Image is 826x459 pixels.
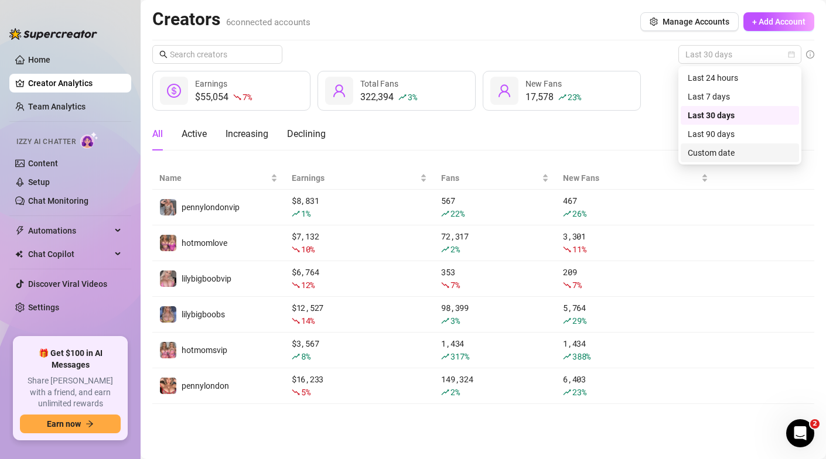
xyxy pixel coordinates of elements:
[572,208,586,219] span: 26 %
[563,230,708,256] div: 3,301
[28,196,88,205] a: Chat Monitoring
[441,352,449,361] span: rise
[292,194,427,220] div: $ 8,831
[160,235,176,251] img: hotmomlove
[47,419,81,429] span: Earn now
[182,203,240,212] span: pennylondonvip
[681,87,799,106] div: Last 7 days
[681,106,799,125] div: Last 30 days
[743,12,814,31] button: + Add Account
[292,302,427,327] div: $ 12,527
[441,388,449,396] span: rise
[292,266,427,292] div: $ 6,764
[20,415,121,433] button: Earn nowarrow-right
[28,303,59,312] a: Settings
[441,302,549,327] div: 98,399
[441,172,540,184] span: Fans
[572,386,586,398] span: 23 %
[752,17,805,26] span: + Add Account
[806,50,814,59] span: info-circle
[170,48,266,61] input: Search creators
[681,68,799,87] div: Last 24 hours
[563,337,708,363] div: 1,434
[563,172,698,184] span: New Fans
[152,8,310,30] h2: Creators
[572,351,591,362] span: 388 %
[563,373,708,399] div: 6,403
[572,244,586,255] span: 11 %
[360,90,417,104] div: 322,394
[563,266,708,292] div: 209
[28,74,122,93] a: Creator Analytics
[688,71,792,84] div: Last 24 hours
[563,245,571,254] span: fall
[572,315,586,326] span: 29 %
[563,194,708,220] div: 467
[786,419,814,447] iframe: Intercom live chat
[243,91,251,102] span: 7 %
[558,93,566,101] span: rise
[563,388,571,396] span: rise
[450,386,459,398] span: 2 %
[563,210,571,218] span: rise
[301,208,310,219] span: 1 %
[301,244,315,255] span: 10 %
[441,210,449,218] span: rise
[28,279,107,289] a: Discover Viral Videos
[160,378,176,394] img: pennylondon
[640,12,739,31] button: Manage Accounts
[28,221,111,240] span: Automations
[441,317,449,325] span: rise
[563,281,571,289] span: fall
[434,167,556,190] th: Fans
[152,167,285,190] th: Name
[233,93,241,101] span: fall
[688,109,792,122] div: Last 30 days
[301,386,310,398] span: 5 %
[292,281,300,289] span: fall
[292,172,418,184] span: Earnings
[332,84,346,98] span: user
[28,55,50,64] a: Home
[688,128,792,141] div: Last 90 days
[525,90,581,104] div: 17,578
[292,245,300,254] span: fall
[159,172,268,184] span: Name
[28,102,86,111] a: Team Analytics
[182,127,207,141] div: Active
[195,79,227,88] span: Earnings
[28,177,50,187] a: Setup
[292,373,427,399] div: $ 16,233
[788,51,795,58] span: calendar
[810,419,820,429] span: 2
[285,167,434,190] th: Earnings
[195,90,251,104] div: $55,054
[20,375,121,410] span: Share [PERSON_NAME] with a friend, and earn unlimited rewards
[568,91,581,102] span: 23 %
[28,159,58,168] a: Content
[226,17,310,28] span: 6 connected accounts
[408,91,417,102] span: 3 %
[441,194,549,220] div: 567
[292,230,427,256] div: $ 7,132
[159,50,168,59] span: search
[80,132,98,149] img: AI Chatter
[441,245,449,254] span: rise
[20,348,121,371] span: 🎁 Get $100 in AI Messages
[182,274,231,283] span: lilybigboobvip
[525,79,562,88] span: New Fans
[167,84,181,98] span: dollar-circle
[160,199,176,215] img: pennylondonvip
[688,90,792,103] div: Last 7 days
[441,373,549,399] div: 149,324
[556,167,715,190] th: New Fans
[441,337,549,363] div: 1,434
[398,93,407,101] span: rise
[360,79,398,88] span: Total Fans
[681,125,799,143] div: Last 90 days
[152,127,163,141] div: All
[497,84,511,98] span: user
[292,388,300,396] span: fall
[450,351,469,362] span: 317 %
[450,315,459,326] span: 3 %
